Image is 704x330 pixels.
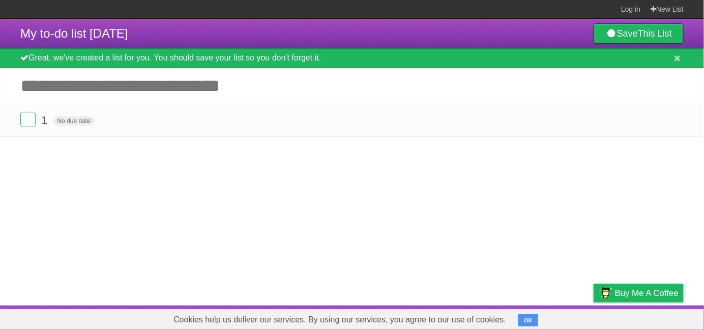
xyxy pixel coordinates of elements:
[620,308,684,327] a: Suggest a feature
[615,284,679,302] span: Buy me a coffee
[594,284,684,303] a: Buy me a coffee
[53,116,95,126] span: No due date
[594,23,684,44] a: SaveThis List
[580,308,607,327] a: Privacy
[638,28,672,39] b: This List
[20,112,36,127] label: Done
[518,314,538,326] button: OK
[458,308,480,327] a: About
[20,26,128,40] span: My to-do list [DATE]
[599,284,612,302] img: Buy me a coffee
[41,114,50,127] span: 1
[163,310,516,330] span: Cookies help us deliver our services. By using our services, you agree to our use of cookies.
[492,308,533,327] a: Developers
[546,308,568,327] a: Terms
